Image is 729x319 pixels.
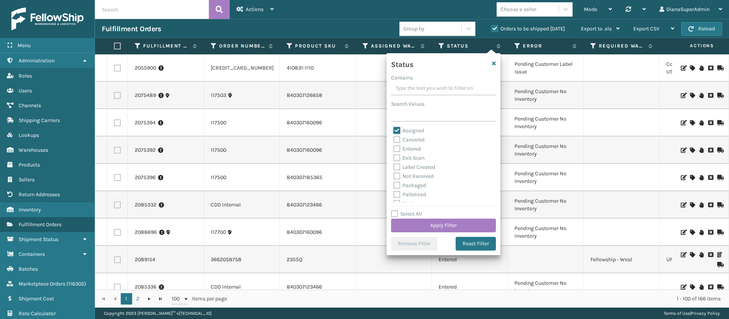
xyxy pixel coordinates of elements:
div: Group by [403,25,424,33]
label: Orders to be shipped [DATE] [491,25,565,32]
a: 117503 [211,92,226,99]
h3: Fulfillment Orders [102,24,161,33]
a: 840307123466 [287,284,322,290]
span: Export to .xls [581,25,612,32]
h4: Status [391,58,413,69]
td: Pending Customer No Inventory [508,164,584,191]
a: 840307160096 [287,119,322,126]
label: Picking [393,200,420,207]
button: Reset Filter [456,237,496,251]
span: Channels [19,102,41,109]
i: On Hold [699,175,704,180]
i: Edit [681,252,685,257]
td: Pending Customer No Inventory [508,219,584,246]
a: [CREDIT_CARD_NUMBER] [211,64,274,72]
i: Cancel Fulfillment Order [708,252,713,257]
i: Cancel Fulfillment Order [708,230,713,235]
i: Edit [681,148,685,153]
label: Label Created [393,164,435,170]
i: Edit [681,93,685,98]
i: Cancel Fulfillment Order [708,175,713,180]
span: Products [19,162,40,168]
i: On Hold [699,148,704,153]
label: Required Warehouse [599,43,645,49]
label: Not Received [393,173,434,179]
td: Fellowship - West [584,246,660,273]
i: Cancel Fulfillment Order [708,65,713,71]
i: Edit [681,120,685,125]
a: 840307160096 [287,229,322,235]
span: Shipment Status [19,236,58,243]
td: Entered [432,273,508,301]
i: On Hold [699,120,704,125]
i: Assign Carrier and Warehouse [690,175,694,180]
div: | [664,308,720,319]
td: Pending Customer No Inventory [508,273,584,301]
label: Error [523,43,569,49]
span: Actions [246,6,264,13]
a: 2085332 [135,201,156,209]
a: 2088696 [135,229,157,236]
a: 840307185365 [287,174,322,181]
a: 2075489 [135,92,156,99]
td: Pending Customer Label Issue [508,54,584,82]
label: Packaged [393,182,426,189]
label: Canceled [393,136,424,143]
a: 117500 [211,146,226,154]
i: On Hold [699,93,704,98]
i: Assign Carrier and Warehouse [690,93,694,98]
td: Pending Customer No Inventory [508,191,584,219]
a: 117700 [211,229,226,236]
i: Mark as Shipped [717,93,722,98]
button: Remove Filter [391,237,437,251]
a: Privacy Policy [691,311,720,316]
a: 2055900 [135,64,156,72]
i: Mark as Shipped [717,175,722,180]
label: Exit Scan [393,155,424,161]
a: 117500 [211,174,226,181]
a: CDD Internal [211,201,241,209]
span: Export CSV [633,25,660,32]
span: Return Addresses [19,191,60,198]
label: Order Number [219,43,265,49]
i: On Hold [699,252,704,257]
label: Status [447,43,493,49]
span: Containers [19,251,45,257]
p: Copyright 2023 [PERSON_NAME]™ v [TECHNICAL_ID] [104,308,211,319]
i: Mark as Shipped [717,120,722,125]
i: On Hold [699,230,704,235]
span: Go to the last page [158,296,164,302]
i: On Hold [699,202,704,208]
i: Assign Carrier and Warehouse [690,65,694,71]
a: 2355Q [287,256,302,263]
span: Batches [19,266,38,272]
td: Pending Customer No Inventory [508,136,584,164]
span: Mode [584,6,597,13]
i: Assign Carrier and Warehouse [690,202,694,208]
a: 2085336 [135,283,156,291]
i: Mark as Shipped [717,202,722,208]
span: items per page [172,293,227,305]
span: 100 [172,295,183,303]
i: Mark as Shipped [717,65,722,71]
label: Product SKU [295,43,341,49]
span: Roles [19,73,32,79]
i: Cancel Fulfillment Order [708,284,713,290]
i: Cancel Fulfillment Order [708,202,713,208]
label: Assigned [393,127,424,134]
span: Shipping Carriers [19,117,60,124]
td: Entered [432,246,508,273]
label: Entered [393,146,421,152]
a: CDD Internal [211,283,241,291]
button: Apply Filter [391,219,496,232]
i: Assign Carrier and Warehouse [690,120,694,125]
label: Contains [391,74,413,82]
a: 840307123466 [287,202,322,208]
span: Go to the next page [146,296,152,302]
i: Assign Carrier and Warehouse [690,230,694,235]
i: Assign Carrier and Warehouse [690,252,694,257]
i: Cancel Fulfillment Order [708,148,713,153]
label: Assigned Warehouse [371,43,417,49]
label: Fulfillment Order Id [143,43,189,49]
a: 2075394 [135,119,156,127]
